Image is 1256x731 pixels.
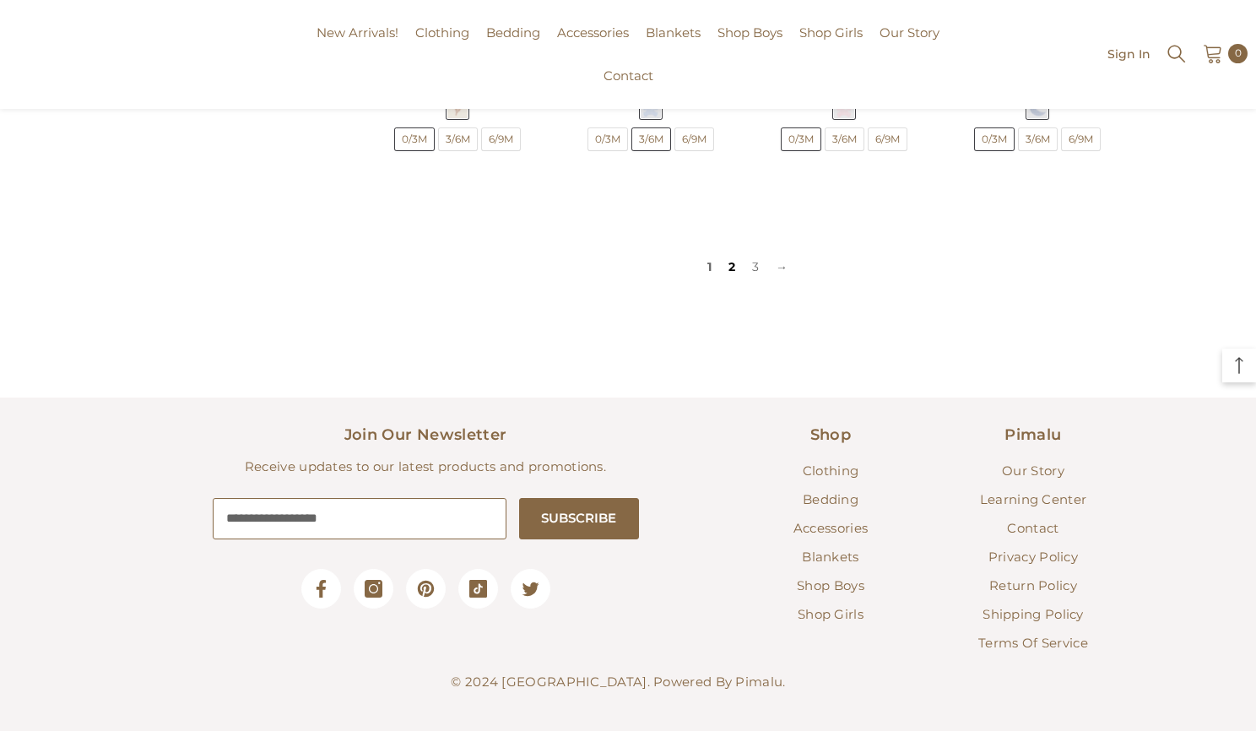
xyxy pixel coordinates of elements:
[1002,457,1064,485] a: Our Story
[976,129,1013,149] span: 0/3M
[826,128,863,150] span: 3/6M
[880,24,939,41] span: Our Story
[588,128,627,150] span: 0/3M
[871,23,948,66] a: Our Story
[782,129,820,149] span: 0/3M
[519,498,638,539] button: Submit
[869,129,906,149] span: 6/9M
[439,128,477,150] span: 3/6M
[440,129,476,149] span: 3/6M
[983,606,1084,622] span: Shipping Policy
[988,543,1078,571] a: Privacy Policy
[486,24,540,41] span: Bedding
[798,606,863,622] span: Shop Girls
[633,129,669,149] span: 3/6M
[742,423,919,447] h2: Shop
[975,128,1014,150] span: 0/3M
[978,629,1088,658] a: Terms of Service
[803,457,858,485] a: Clothing
[317,24,398,41] span: New Arrivals!
[8,48,62,61] a: Pimalu
[1107,48,1150,60] span: Sign In
[798,600,863,629] a: Shop Girls
[1235,44,1242,62] span: 0
[797,577,864,593] span: Shop Boys
[1019,128,1057,150] span: 3/6M
[989,571,1077,600] a: Return Policy
[676,129,712,149] span: 6/9M
[632,128,670,150] span: 3/6M
[415,24,469,41] span: Clothing
[793,520,868,536] span: Accessories
[134,423,717,447] h2: Join Our Newsletter
[557,24,629,41] span: Accessories
[791,23,871,66] a: Shop Girls
[1063,129,1099,149] span: 6/9M
[717,24,782,41] span: Shop Boys
[1166,41,1188,65] summary: Search
[595,66,662,109] a: Contact
[395,128,434,150] span: 0/3M
[589,129,626,149] span: 0/3M
[699,254,720,279] span: 1
[802,549,858,565] span: Blankets
[945,423,1122,447] h2: Pimalu
[826,129,863,149] span: 3/6M
[1007,514,1058,543] a: Contact
[797,571,864,600] a: Shop Boys
[478,23,549,66] a: Bedding
[980,485,1087,514] a: Learning Center
[989,577,1077,593] span: Return Policy
[980,491,1087,507] span: Learning Center
[978,635,1088,651] span: Terms of Service
[767,254,796,279] a: →
[1062,128,1100,150] span: 6/9M
[407,23,478,66] a: Clothing
[482,128,520,150] span: 6/9M
[646,24,701,41] span: Blankets
[782,128,820,150] span: 0/3M
[803,485,858,514] a: Bedding
[1002,463,1064,479] span: Our Story
[396,129,433,149] span: 0/3M
[803,463,858,479] span: Clothing
[451,666,785,698] p: © 2024 [GEOGRAPHIC_DATA]. Powered by Pimalu.
[744,254,767,279] a: 3
[675,128,713,150] span: 6/9M
[1020,129,1056,149] span: 3/6M
[308,23,407,66] a: New Arrivals!
[483,129,519,149] span: 6/9M
[983,600,1084,629] a: Shipping Policy
[709,23,791,66] a: Shop Boys
[637,23,709,66] a: Blankets
[549,23,637,66] a: Accessories
[803,491,858,507] span: Bedding
[793,514,868,543] a: Accessories
[1107,47,1150,60] a: Sign In
[720,254,744,279] a: 2
[988,549,1078,565] span: Privacy Policy
[604,68,653,84] span: Contact
[134,457,717,477] p: Receive updates to our latest products and promotions.
[1007,520,1058,536] span: Contact
[869,128,907,150] span: 6/9M
[802,543,858,571] a: Blankets
[799,24,863,41] span: Shop Girls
